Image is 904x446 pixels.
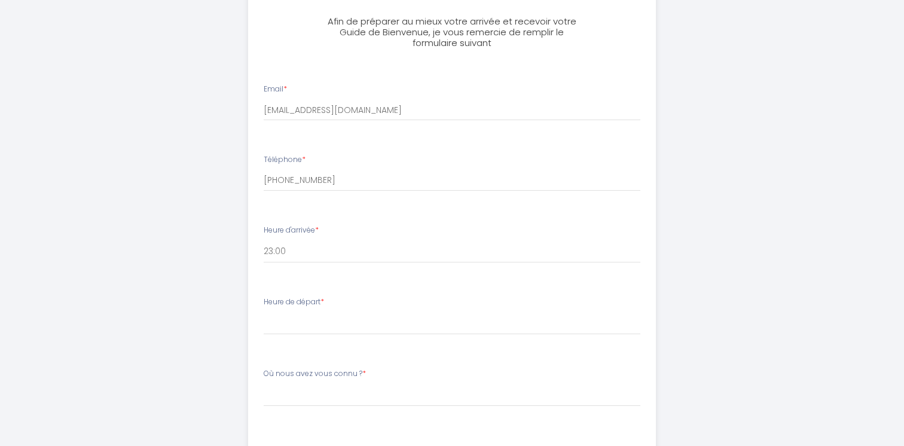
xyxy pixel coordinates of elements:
[264,225,319,236] label: Heure d'arrivée
[319,16,585,48] h3: Afin de préparer au mieux votre arrivée et recevoir votre Guide de Bienvenue, je vous remercie de...
[264,368,366,380] label: Où nous avez vous connu ?
[264,297,324,308] label: Heure de départ
[264,84,287,95] label: Email
[264,154,306,166] label: Téléphone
